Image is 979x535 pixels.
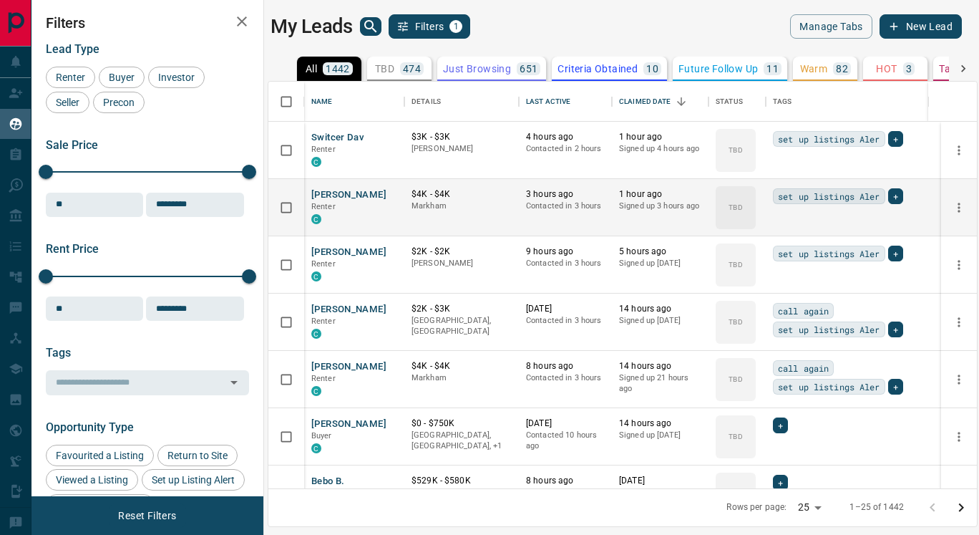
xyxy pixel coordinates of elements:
p: Rows per page: [726,501,786,514]
p: Markham [411,487,512,498]
p: 3 hours ago [526,188,605,201]
div: + [888,322,903,337]
p: 14 hours ago [619,303,701,315]
span: Opportunity Type [46,420,134,434]
div: condos.ca [311,157,321,167]
span: + [778,418,783,433]
button: Filters1 [389,14,471,39]
div: + [773,475,788,491]
button: more [948,312,970,333]
p: Criteria Obtained [557,64,638,74]
h1: My Leads [271,15,353,38]
div: Set up Listing Alert [142,469,245,491]
p: Just Browsing [443,64,511,74]
p: [GEOGRAPHIC_DATA], [GEOGRAPHIC_DATA] [411,315,512,337]
p: 1–25 of 1442 [849,501,904,514]
p: Contacted in 2 hours [526,143,605,155]
div: Return to Site [157,445,238,466]
span: Investor [153,72,200,83]
div: Tags [766,82,929,122]
p: $4K - $4K [411,188,512,201]
span: Renter [51,72,90,83]
button: Manage Tabs [790,14,872,39]
button: more [948,140,970,161]
p: Signed up [DATE] [619,315,701,327]
p: All [306,64,317,74]
button: [PERSON_NAME] [311,188,386,202]
p: [DATE] [526,303,605,315]
p: Warm [800,64,828,74]
div: + [888,131,903,147]
div: Status [708,82,766,122]
p: TBD [729,374,742,385]
p: TBD [729,202,742,213]
p: Clarington [411,430,512,452]
div: + [773,418,788,433]
span: call again [778,361,829,375]
p: 11 [766,64,779,74]
div: Favourited a Listing [46,445,154,466]
p: Contacted 20 hours ago [526,487,605,509]
p: $2K - $2K [411,246,512,258]
div: Name [311,82,333,122]
div: + [888,246,903,261]
p: Signed up [DATE] [619,430,701,441]
button: Switcer Dav [311,131,364,145]
span: Tags [46,346,71,360]
p: Markham [411,372,512,384]
div: + [888,188,903,204]
p: 3 [906,64,912,74]
button: more [948,197,970,218]
span: Return to Site [162,450,233,461]
p: TBD [729,317,742,327]
p: TBD [729,145,742,155]
span: call again [778,304,829,318]
span: + [893,322,898,337]
button: [PERSON_NAME] [311,246,386,259]
div: Name [304,82,404,122]
button: more [948,483,970,505]
span: + [893,246,898,261]
button: [PERSON_NAME] [311,303,386,317]
p: [DATE] [526,418,605,430]
p: 1 hour ago [619,131,701,143]
p: 9 hours ago [526,246,605,258]
button: [PERSON_NAME] [311,360,386,374]
p: $529K - $580K [411,475,512,487]
span: set up listings Aler [778,132,880,146]
div: condos.ca [311,214,321,224]
div: Details [411,82,441,122]
div: Precon [93,92,145,113]
div: Last Active [526,82,570,122]
p: 14 hours ago [619,418,701,430]
span: Rent Price [46,242,99,256]
p: 651 [520,64,537,74]
div: Tags [773,82,792,122]
p: TBD [729,431,742,442]
span: + [893,132,898,146]
span: Renter [311,317,336,326]
p: Signed up [DATE] [619,487,701,498]
button: more [948,254,970,276]
p: 8 hours ago [526,360,605,372]
span: Buyer [104,72,140,83]
div: Buyer [99,67,145,88]
p: 1442 [326,64,350,74]
span: Set up Listing Alert [147,474,240,486]
p: Signed up 3 hours ago [619,201,701,212]
p: 5 hours ago [619,246,701,258]
span: Renter [311,145,336,154]
button: [PERSON_NAME] [311,418,386,431]
span: + [893,189,898,203]
div: Investor [148,67,205,88]
div: Renter [46,67,95,88]
p: $4K - $4K [411,360,512,372]
span: Sale Price [46,138,98,152]
button: Reset Filters [109,503,185,528]
p: 10 [646,64,658,74]
span: Renter [311,374,336,383]
div: Status [716,82,743,122]
div: Last Active [519,82,612,122]
button: New Lead [880,14,962,39]
p: TBD [375,64,394,74]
